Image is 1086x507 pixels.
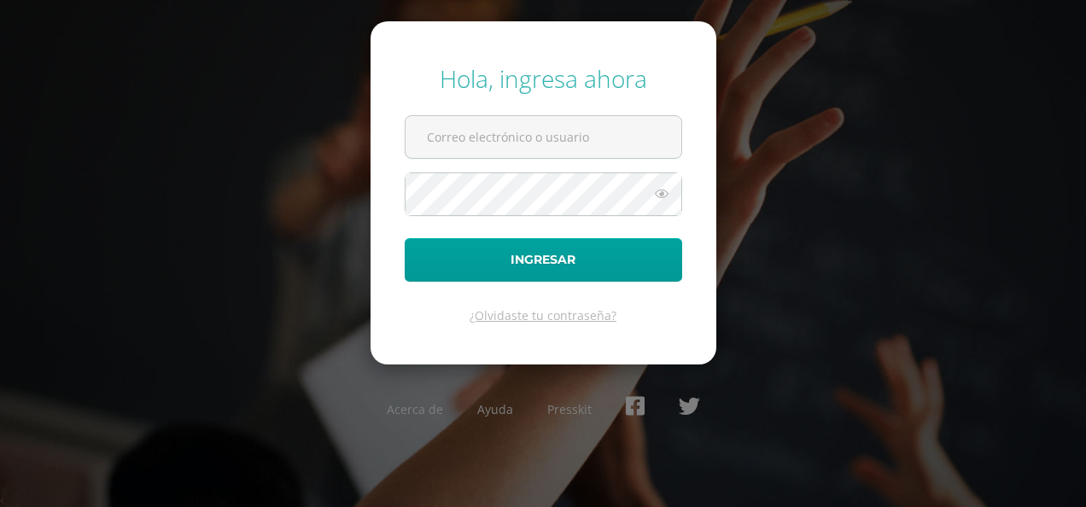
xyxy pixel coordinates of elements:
a: Ayuda [477,401,513,417]
a: Presskit [547,401,592,417]
input: Correo electrónico o usuario [406,116,681,158]
button: Ingresar [405,238,682,282]
div: Hola, ingresa ahora [405,62,682,95]
a: Acerca de [387,401,443,417]
a: ¿Olvidaste tu contraseña? [470,307,616,323]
